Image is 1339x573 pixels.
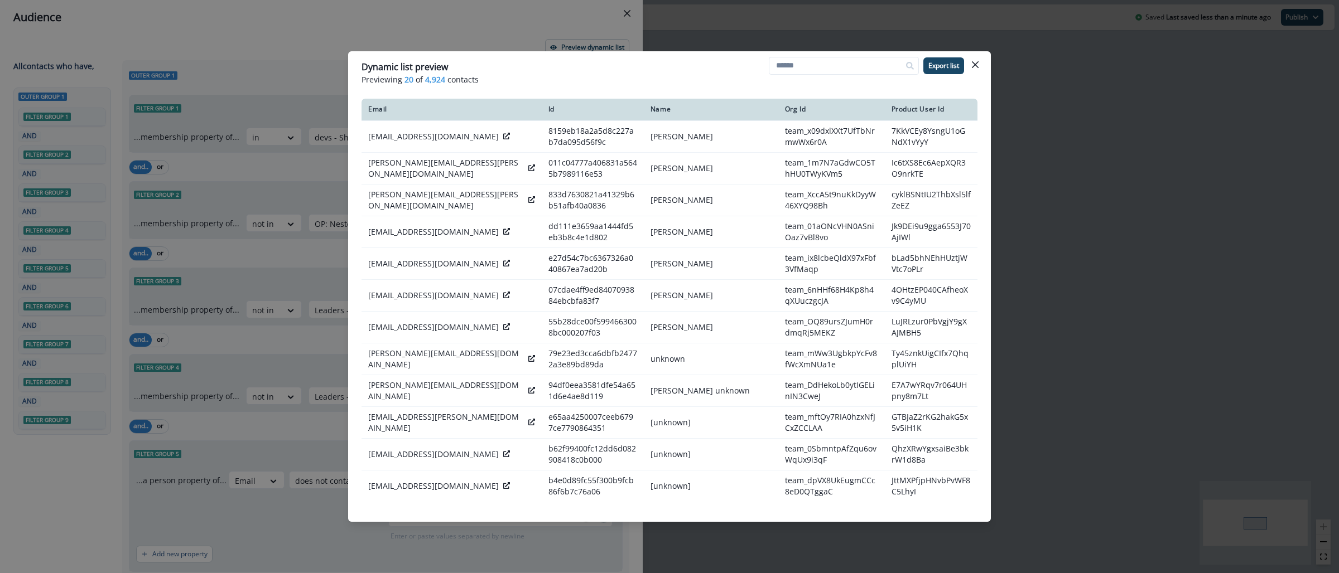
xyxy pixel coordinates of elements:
[542,121,644,153] td: 8159eb18a2a5d8c227ab7da095d56f9c
[644,216,778,248] td: [PERSON_NAME]
[548,105,637,114] div: Id
[362,60,448,74] p: Dynamic list preview
[644,343,778,375] td: unknown
[542,343,644,375] td: 79e23ed3cca6dbfb24772a3e89bd89da
[778,312,885,343] td: team_OQ89ursZJumH0rdmqRj5MEKZ
[542,248,644,280] td: e27d54c7bc6367326a040867ea7ad20b
[785,105,878,114] div: Org Id
[885,153,977,184] td: Ic6tXS8Ec6AepXQR3O9nrkTE
[542,407,644,439] td: e65aa4250007ceeb6797ce7790864351
[404,74,413,85] span: 20
[542,470,644,502] td: b4e0d89fc55f300b9fcb86f6b7c76a06
[362,74,977,85] p: Previewing of contacts
[778,439,885,470] td: team_0SbmntpAfZqu6ovWqUx9i3qF
[368,131,499,142] p: [EMAIL_ADDRESS][DOMAIN_NAME]
[368,449,499,460] p: [EMAIL_ADDRESS][DOMAIN_NAME]
[425,74,445,85] span: 4,924
[542,439,644,470] td: b62f99400fc12dd6d082908418c0b000
[885,343,977,375] td: Ty45znkUigCIfx7QhqplUiYH
[644,184,778,216] td: [PERSON_NAME]
[644,312,778,343] td: [PERSON_NAME]
[885,470,977,502] td: JttMXPfjpHNvbPvWF8C5LhyI
[778,470,885,502] td: team_dpVX8UkEugmCCc8eD0QTggaC
[644,280,778,312] td: [PERSON_NAME]
[778,153,885,184] td: team_1m7N7aGdwCO5ThHU0TWyKVm5
[542,280,644,312] td: 07cdae4ff9ed8407093884ebcbfa83f7
[778,375,885,407] td: team_DdHekoLb0ytIGELinIN3CweJ
[885,375,977,407] td: E7A7wYRqv7r064UHpny8m7Lt
[928,62,959,70] p: Export list
[368,105,535,114] div: Email
[966,56,984,74] button: Close
[542,375,644,407] td: 94df0eea3581dfe54a651d6e4ae8d119
[644,375,778,407] td: [PERSON_NAME] unknown
[885,216,977,248] td: Jk9DEi9u9gga6553J70AjIWl
[885,184,977,216] td: cyklBSNtIU2ThbXsl5lfZeEZ
[885,439,977,470] td: QhzXRwYgxsaiBe3bkrW1d8Ba
[885,248,977,280] td: bLad5bhNEhHUztjWVtc7oPLr
[885,280,977,312] td: 4OHtzEP040CAfheoXv9C4yMU
[368,380,524,402] p: [PERSON_NAME][EMAIL_ADDRESS][DOMAIN_NAME]
[644,470,778,502] td: [unknown]
[778,184,885,216] td: team_XccA5t9nuKkDyyW46XYQ98Bh
[778,407,885,439] td: team_mftOy7RIA0hzxNfJCxZCCLAA
[778,280,885,312] td: team_6nHHf68H4Kp8h4qXUuczgcJA
[644,153,778,184] td: [PERSON_NAME]
[368,411,524,434] p: [EMAIL_ADDRESS][PERSON_NAME][DOMAIN_NAME]
[885,121,977,153] td: 7KkVCEy8YsngU1oGNdX1vYyY
[368,290,499,301] p: [EMAIL_ADDRESS][DOMAIN_NAME]
[368,189,524,211] p: [PERSON_NAME][EMAIL_ADDRESS][PERSON_NAME][DOMAIN_NAME]
[368,226,499,237] p: [EMAIL_ADDRESS][DOMAIN_NAME]
[368,157,524,179] p: [PERSON_NAME][EMAIL_ADDRESS][PERSON_NAME][DOMAIN_NAME]
[542,312,644,343] td: 55b28dce00f5994663008bc000207f03
[368,322,499,333] p: [EMAIL_ADDRESS][DOMAIN_NAME]
[885,312,977,343] td: LuJRLzur0PbVgjY9gXAJMBH5
[892,105,971,114] div: Product User Id
[778,121,885,153] td: team_x09dxlXXt7UfTbNrmwWx6r0A
[644,248,778,280] td: [PERSON_NAME]
[644,407,778,439] td: [unknown]
[368,480,499,492] p: [EMAIL_ADDRESS][DOMAIN_NAME]
[368,348,524,370] p: [PERSON_NAME][EMAIL_ADDRESS][DOMAIN_NAME]
[644,121,778,153] td: [PERSON_NAME]
[542,184,644,216] td: 833d7630821a41329b6b51afb40a0836
[651,105,772,114] div: Name
[542,216,644,248] td: dd111e3659aa1444fd5eb3b8c4e1d802
[778,343,885,375] td: team_mWw3UgbkpYcFv8fWcXmNUa1e
[778,248,885,280] td: team_ix8lcbeQldX97xFbf3VfMaqp
[368,258,499,269] p: [EMAIL_ADDRESS][DOMAIN_NAME]
[778,216,885,248] td: team_01aONcVHN0ASniOaz7vBl8vo
[644,439,778,470] td: [unknown]
[923,57,964,74] button: Export list
[542,153,644,184] td: 011c04777a406831a5645b7989116e53
[885,407,977,439] td: GTBJaZ2rKG2hakG5x5v5iH1K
